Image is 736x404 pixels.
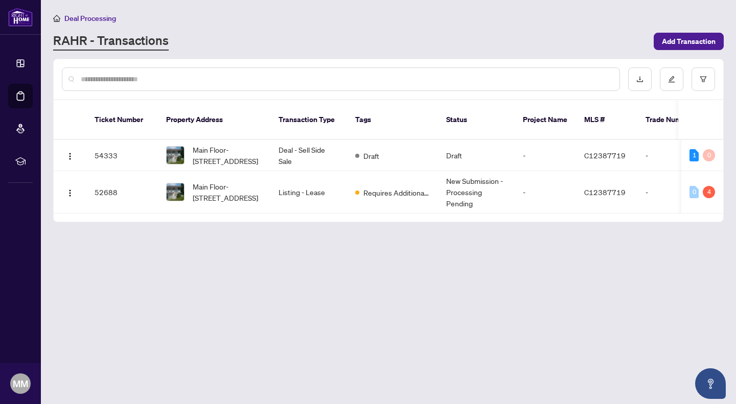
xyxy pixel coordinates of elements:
th: MLS # [576,100,637,140]
div: 4 [703,186,715,198]
span: edit [668,76,675,83]
span: C12387719 [584,187,626,197]
td: Listing - Lease [270,171,347,213]
img: logo [8,8,33,27]
td: - [637,140,709,171]
td: Draft [438,140,515,171]
span: Main Floor-[STREET_ADDRESS] [193,144,262,167]
a: RAHR - Transactions [53,32,169,51]
th: Property Address [158,100,270,140]
img: Logo [66,189,74,197]
td: Deal - Sell Side Sale [270,140,347,171]
span: Deal Processing [64,14,116,23]
span: Add Transaction [662,33,716,50]
img: Logo [66,152,74,160]
th: Status [438,100,515,140]
td: - [515,171,576,213]
th: Tags [347,100,438,140]
span: Requires Additional Docs [363,187,430,198]
button: Add Transaction [654,33,724,50]
span: download [636,76,643,83]
span: Draft [363,150,379,161]
button: edit [660,67,683,91]
div: 0 [689,186,699,198]
span: Main Floor-[STREET_ADDRESS] [193,181,262,203]
td: 52688 [86,171,158,213]
td: 54333 [86,140,158,171]
span: MM [13,376,28,391]
button: Logo [62,184,78,200]
button: Open asap [695,368,726,399]
span: home [53,15,60,22]
th: Project Name [515,100,576,140]
button: download [628,67,652,91]
button: Logo [62,147,78,163]
span: C12387719 [584,151,626,160]
th: Trade Number [637,100,709,140]
div: 1 [689,149,699,161]
span: filter [700,76,707,83]
td: - [637,171,709,213]
img: thumbnail-img [167,183,184,201]
td: New Submission - Processing Pending [438,171,515,213]
th: Transaction Type [270,100,347,140]
td: - [515,140,576,171]
img: thumbnail-img [167,147,184,164]
button: filter [692,67,715,91]
div: 0 [703,149,715,161]
th: Ticket Number [86,100,158,140]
